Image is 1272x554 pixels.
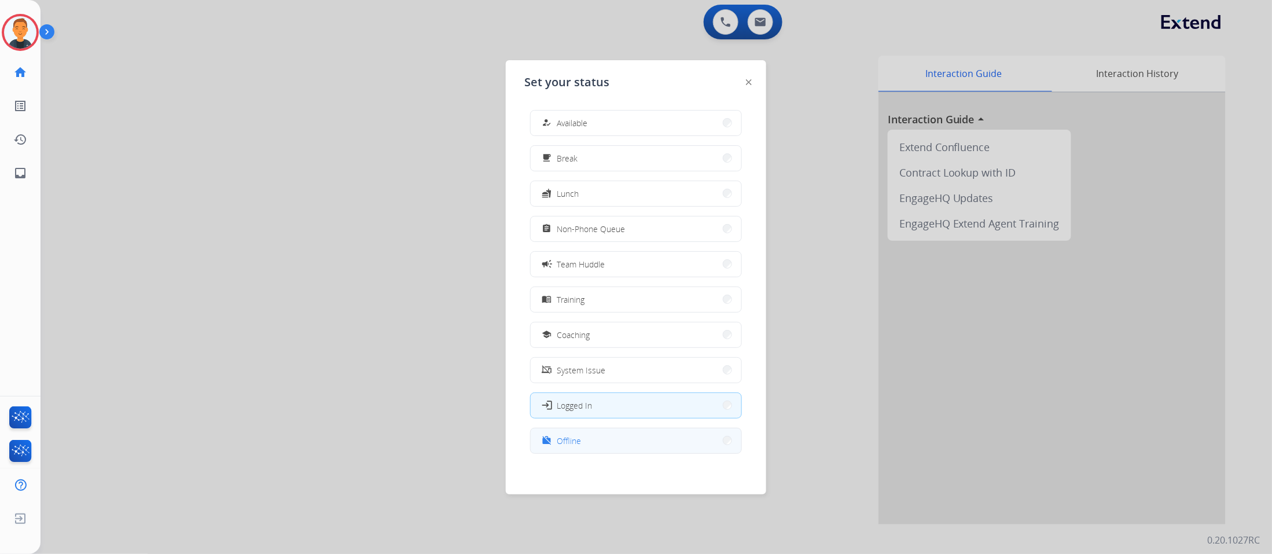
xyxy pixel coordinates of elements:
mat-icon: how_to_reg [542,118,552,128]
span: Coaching [557,329,590,341]
button: Break [531,146,741,171]
mat-icon: phonelink_off [542,365,552,375]
mat-icon: fastfood [542,189,552,199]
mat-icon: home [13,65,27,79]
mat-icon: school [542,330,552,340]
mat-icon: menu_book [542,295,552,304]
button: Non-Phone Queue [531,217,741,241]
span: Logged In [557,399,592,412]
span: Available [557,117,587,129]
span: Break [557,152,578,164]
button: Training [531,287,741,312]
mat-icon: history [13,133,27,146]
button: Lunch [531,181,741,206]
span: Training [557,293,584,306]
button: Available [531,111,741,135]
span: Lunch [557,188,579,200]
button: Logged In [531,393,741,418]
mat-icon: work_off [542,436,552,446]
span: Offline [557,435,581,447]
p: 0.20.1027RC [1208,533,1260,547]
mat-icon: assignment [542,224,552,234]
span: System Issue [557,364,605,376]
img: avatar [4,16,36,49]
mat-icon: login [541,399,553,411]
span: Non-Phone Queue [557,223,625,235]
mat-icon: inbox [13,166,27,180]
span: Set your status [524,74,609,90]
span: Team Huddle [557,258,605,270]
mat-icon: list_alt [13,99,27,113]
img: close-button [746,79,752,85]
mat-icon: campaign [541,258,553,270]
button: Coaching [531,322,741,347]
mat-icon: free_breakfast [542,153,552,163]
button: Offline [531,428,741,453]
button: System Issue [531,358,741,383]
button: Team Huddle [531,252,741,277]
